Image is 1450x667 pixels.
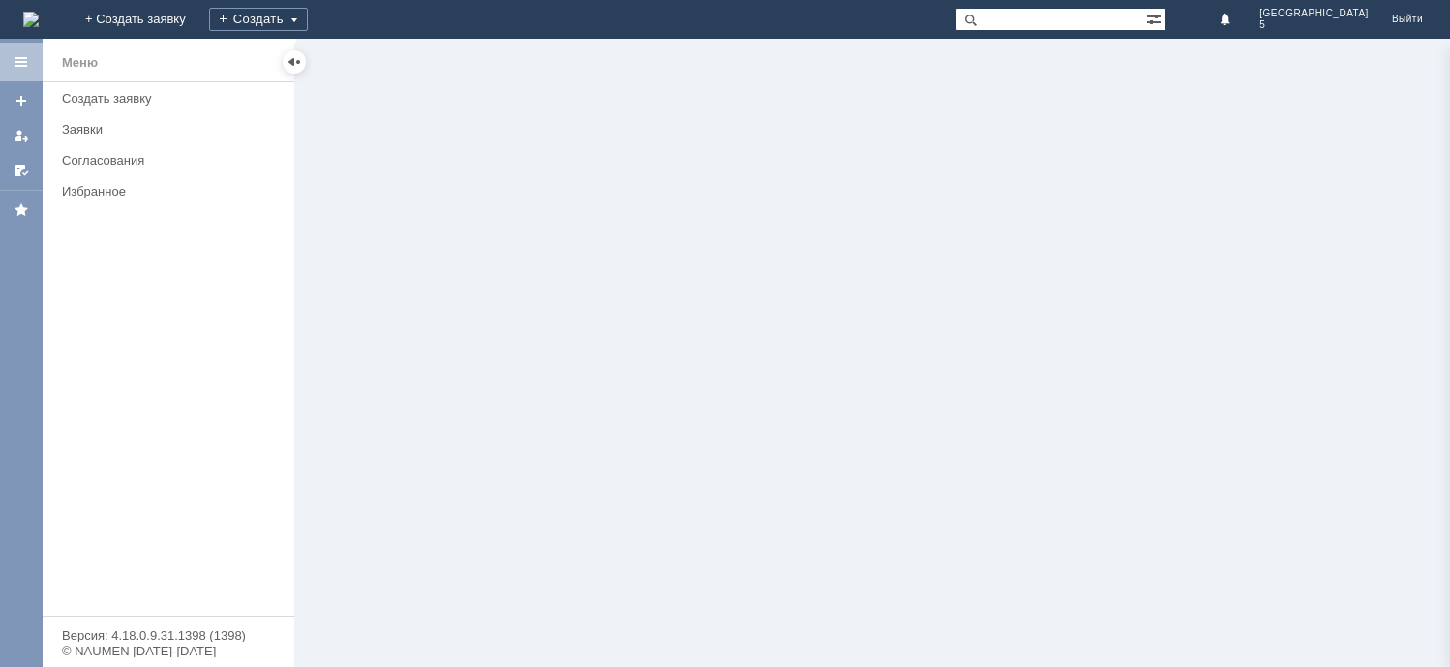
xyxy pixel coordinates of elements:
a: Мои согласования [6,155,37,186]
div: Избранное [62,184,261,198]
span: 5 [1259,19,1369,31]
a: Создать заявку [6,85,37,116]
a: Согласования [54,145,290,175]
a: Создать заявку [54,83,290,113]
div: Создать [209,8,308,31]
div: © NAUMEN [DATE]-[DATE] [62,645,275,657]
div: Скрыть меню [283,50,306,74]
a: Перейти на домашнюю страницу [23,12,39,27]
div: Создать заявку [62,91,283,106]
div: Согласования [62,153,283,167]
a: Заявки [54,114,290,144]
div: Версия: 4.18.0.9.31.1398 (1398) [62,629,275,642]
span: [GEOGRAPHIC_DATA] [1259,8,1369,19]
a: Мои заявки [6,120,37,151]
div: Меню [62,51,98,75]
div: Заявки [62,122,283,136]
span: Расширенный поиск [1146,9,1165,27]
img: logo [23,12,39,27]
